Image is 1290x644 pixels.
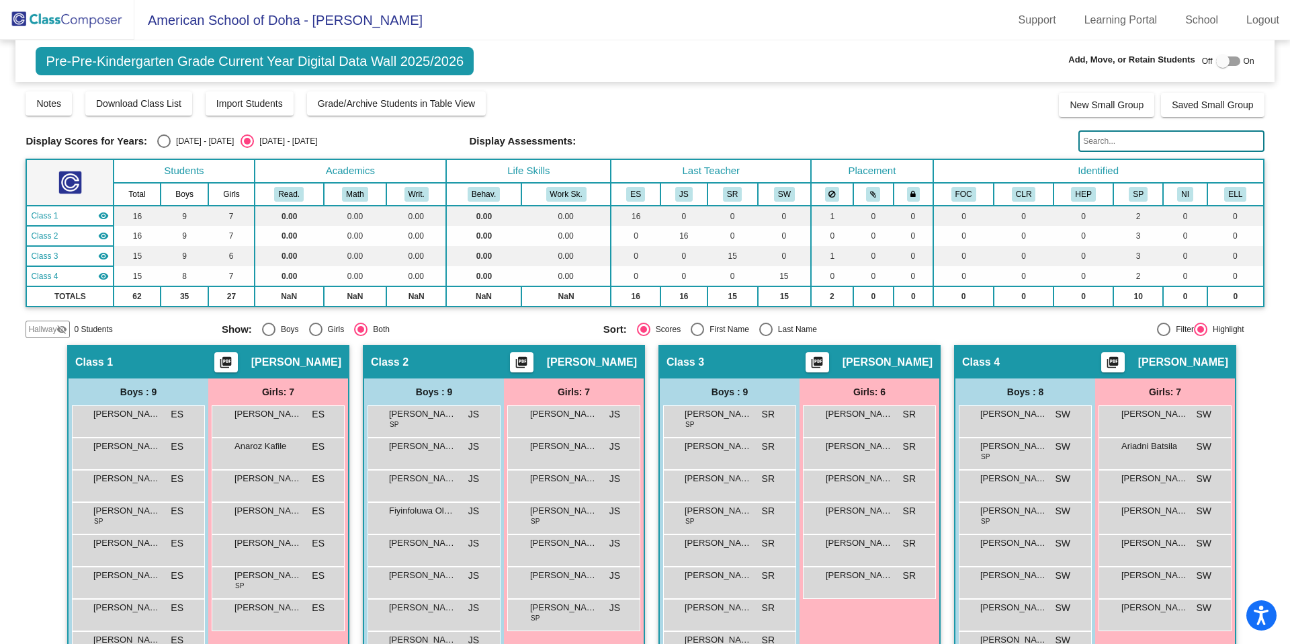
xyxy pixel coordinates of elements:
[660,266,707,286] td: 0
[1207,286,1264,307] td: 0
[811,246,853,266] td: 1
[758,206,812,226] td: 0
[161,246,209,266] td: 9
[546,187,587,202] button: Work Sk.
[853,206,894,226] td: 0
[371,356,408,369] span: Class 2
[94,516,103,526] span: SP
[894,206,933,226] td: 0
[74,323,112,335] span: 0 Students
[468,536,479,551] span: JS
[386,226,446,246] td: 0.00
[530,536,597,550] span: [PERSON_NAME]
[312,407,325,421] span: ES
[660,206,707,226] td: 0
[114,183,160,206] th: Total
[208,183,254,206] th: Girls
[75,356,113,369] span: Class 1
[1101,352,1125,372] button: Print Students Details
[28,323,56,335] span: Hallway
[903,504,916,518] span: SR
[675,187,693,202] button: JS
[312,504,325,518] span: ES
[704,323,749,335] div: First Name
[1078,130,1264,152] input: Search...
[504,378,644,405] div: Girls: 7
[171,504,183,518] span: ES
[981,452,990,462] span: SP
[994,266,1053,286] td: 0
[255,246,324,266] td: 0.00
[468,504,479,518] span: JS
[93,472,161,485] span: [PERSON_NAME]
[364,378,504,405] div: Boys : 9
[98,251,109,261] mat-icon: visibility
[114,159,254,183] th: Students
[26,206,114,226] td: Eman Said - No Class Name
[609,472,620,486] span: JS
[609,440,620,454] span: JS
[386,286,446,307] td: NaN
[758,286,812,307] td: 15
[1244,55,1254,67] span: On
[1207,226,1264,246] td: 0
[707,246,758,266] td: 15
[26,286,114,307] td: TOTALS
[234,407,302,421] span: [PERSON_NAME]
[994,226,1053,246] td: 0
[611,159,811,183] th: Last Teacher
[31,210,58,222] span: Class 1
[1053,206,1114,226] td: 0
[611,286,660,307] td: 16
[758,266,812,286] td: 15
[1068,53,1195,67] span: Add, Move, or Retain Students
[774,187,795,202] button: SW
[324,286,386,307] td: NaN
[1196,440,1211,454] span: SW
[762,440,775,454] span: SR
[161,266,209,286] td: 8
[1207,323,1244,335] div: Highlight
[255,286,324,307] td: NaN
[208,378,348,405] div: Girls: 7
[1053,183,1114,206] th: Parent requires High Energy
[98,231,109,241] mat-icon: visibility
[1163,286,1207,307] td: 0
[69,378,208,405] div: Boys : 9
[843,356,933,369] span: [PERSON_NAME]
[762,472,775,486] span: SR
[530,407,597,421] span: [PERSON_NAME]
[853,266,894,286] td: 0
[809,356,825,374] mat-icon: picture_as_pdf
[255,159,447,183] th: Academics
[1236,9,1290,31] a: Logout
[342,187,368,202] button: Math
[894,246,933,266] td: 0
[26,91,72,116] button: Notes
[1053,226,1114,246] td: 0
[811,226,853,246] td: 0
[1207,246,1264,266] td: 0
[811,159,933,183] th: Placement
[903,472,916,486] span: SR
[994,183,1053,206] th: Involved with Counselors regularly inside the school day
[513,356,529,374] mat-icon: picture_as_pdf
[208,226,254,246] td: 7
[853,286,894,307] td: 0
[322,323,345,335] div: Girls
[85,91,192,116] button: Download Class List
[222,323,593,336] mat-radio-group: Select an option
[389,407,456,421] span: [PERSON_NAME]
[171,440,183,454] span: ES
[93,440,161,453] span: [PERSON_NAME]
[389,504,456,518] span: Fiyinfoluwa Olowojare
[157,134,317,148] mat-radio-group: Select an option
[811,266,853,286] td: 0
[762,504,775,518] span: SR
[758,226,812,246] td: 0
[171,407,183,421] span: ES
[31,230,58,242] span: Class 2
[894,183,933,206] th: Keep with teacher
[603,323,975,336] mat-radio-group: Select an option
[275,323,299,335] div: Boys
